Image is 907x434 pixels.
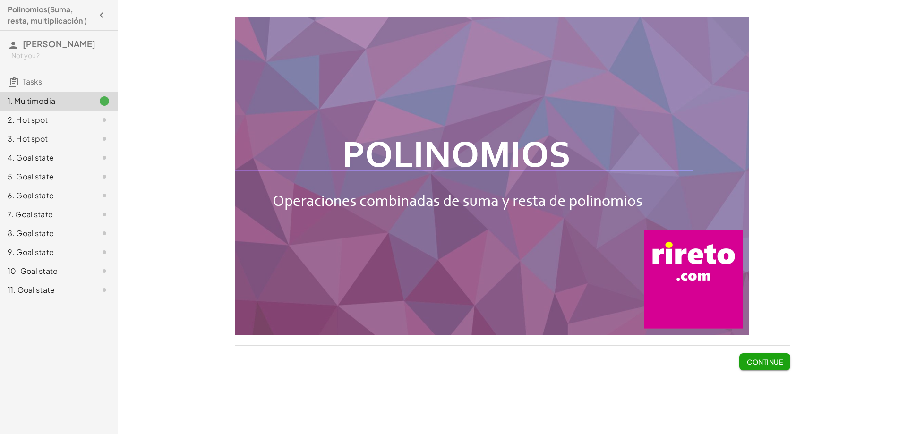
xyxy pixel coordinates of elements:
[8,190,84,201] div: 6. Goal state
[8,265,84,277] div: 10. Goal state
[8,4,93,26] h4: Polinomios(Suma, resta, multiplicación )
[23,38,95,49] span: [PERSON_NAME]
[8,133,84,145] div: 3. Hot spot
[99,284,110,296] i: Task not started.
[23,77,42,86] span: Tasks
[99,171,110,182] i: Task not started.
[99,265,110,277] i: Task not started.
[99,190,110,201] i: Task not started.
[8,247,84,258] div: 9. Goal state
[8,209,84,220] div: 7. Goal state
[99,247,110,258] i: Task not started.
[8,171,84,182] div: 5. Goal state
[99,152,110,163] i: Task not started.
[99,114,110,126] i: Task not started.
[99,133,110,145] i: Task not started.
[8,152,84,163] div: 4. Goal state
[235,17,749,335] img: d37eb727087ec916c60e8e8dd6fba5ce9a7ce9a2c9e2f788725f59360520cab0.png
[8,114,84,126] div: 2. Hot spot
[739,353,790,370] button: Continue
[8,284,84,296] div: 11. Goal state
[99,95,110,107] i: Task finished.
[99,228,110,239] i: Task not started.
[99,209,110,220] i: Task not started.
[8,95,84,107] div: 1. Multimedia
[747,357,783,366] span: Continue
[11,51,110,60] div: Not you?
[8,228,84,239] div: 8. Goal state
